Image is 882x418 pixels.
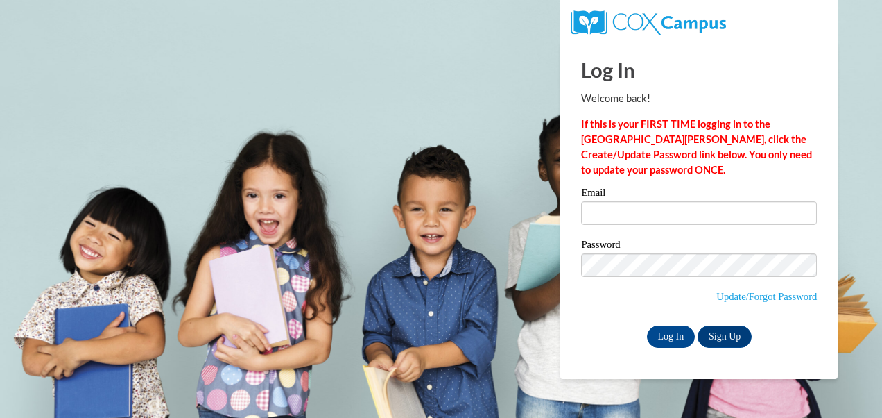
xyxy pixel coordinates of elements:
[716,291,817,302] a: Update/Forgot Password
[571,10,725,35] img: COX Campus
[581,240,817,253] label: Password
[698,326,752,348] a: Sign Up
[581,118,812,176] strong: If this is your FIRST TIME logging in to the [GEOGRAPHIC_DATA][PERSON_NAME], click the Create/Upd...
[581,91,817,106] p: Welcome back!
[581,187,817,201] label: Email
[647,326,695,348] input: Log In
[571,16,725,28] a: COX Campus
[581,56,817,84] h1: Log In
